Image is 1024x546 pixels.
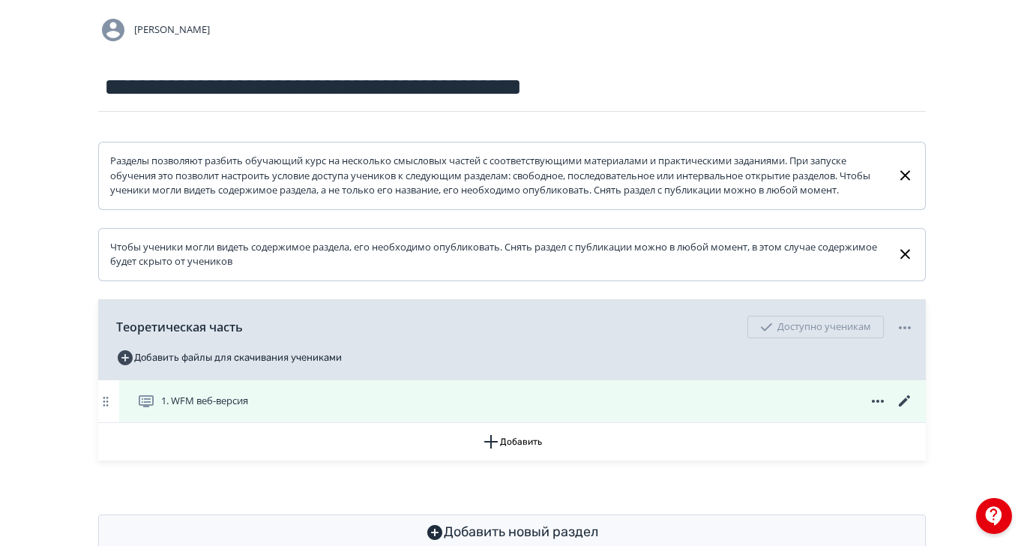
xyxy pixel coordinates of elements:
div: Чтобы ученики могли видеть содержимое раздела, его необходимо опубликовать. Снять раздел с публик... [110,240,885,269]
span: 1. WFM веб-версия [161,394,248,409]
div: Доступно ученикам [747,316,884,338]
span: [PERSON_NAME] [134,22,210,37]
button: Добавить файлы для скачивания учениками [116,346,342,370]
div: 1. WFM веб-версия [98,380,926,423]
div: Разделы позволяют разбить обучающий курс на несколько смысловых частей с соответствующими материа... [110,154,885,198]
span: Теоретическая часть [116,318,243,336]
button: Добавить [98,423,926,460]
